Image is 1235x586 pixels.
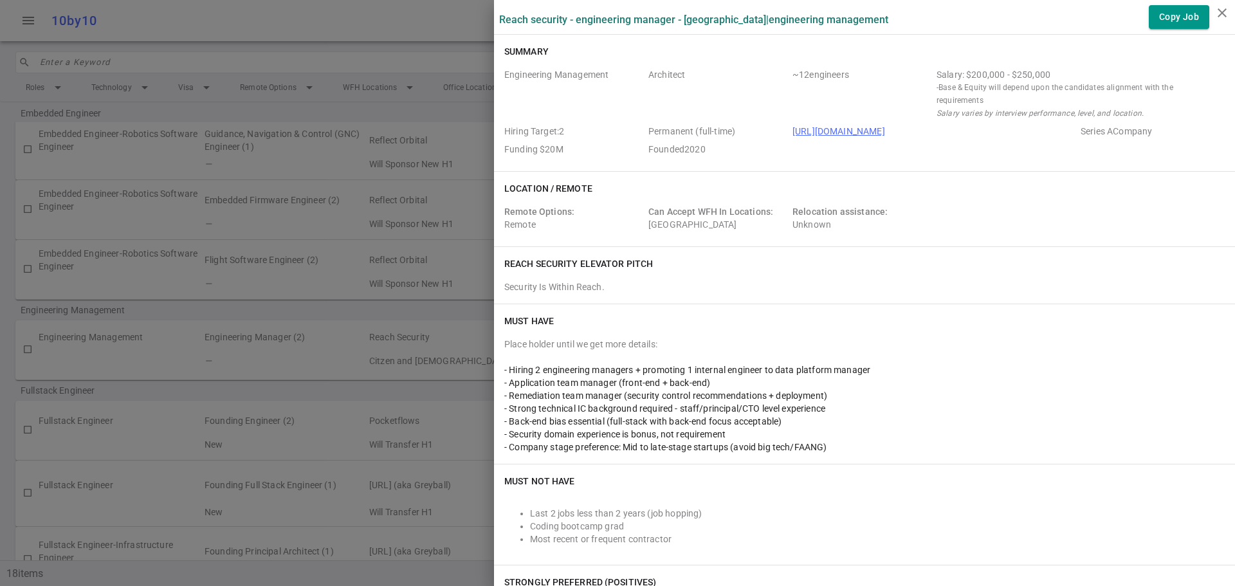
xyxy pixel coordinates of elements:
label: Reach Security - Engineering Manager - [GEOGRAPHIC_DATA] | Engineering Management [499,14,888,26]
i: Salary varies by interview performance, level, and location. [937,109,1144,118]
h6: Reach Security elevator pitch [504,257,653,270]
i: close [1214,5,1230,21]
h6: Must Have [504,315,554,327]
li: Coding bootcamp grad [530,520,1225,533]
small: - Base & Equity will depend upon the candidates alignment with the requirements [937,81,1220,107]
span: - Hiring 2 engineering managers + promoting 1 internal engineer to data platform manager [504,365,870,375]
span: - Application team manager (front-end + back-end) [504,378,710,388]
span: Hiring Target [504,125,643,138]
h6: Must NOT Have [504,475,574,488]
li: Last 2 jobs less than 2 years (job hopping) [530,507,1225,520]
div: Salary Range [937,68,1220,81]
span: - Company stage preference: Mid to late-stage startups (avoid big tech/FAANG) [504,442,827,452]
div: Unknown [792,205,931,231]
div: Security Is Within Reach. [504,280,1225,293]
span: Company URL [792,125,1075,138]
h6: Location / Remote [504,182,592,195]
span: Level [648,68,787,120]
span: - Strong technical IC background required - staff/principal/CTO level experience [504,403,825,414]
span: Employer Stage e.g. Series A [1081,125,1220,138]
span: Can Accept WFH In Locations: [648,206,773,217]
div: [GEOGRAPHIC_DATA] [648,205,787,231]
span: Employer Founding [504,143,643,156]
span: - Security domain experience is bonus, not requirement [504,429,726,439]
div: Place holder until we get more details: [504,338,1225,351]
span: Job Type [648,125,787,138]
span: Team Count [792,68,931,120]
span: Remote Options: [504,206,574,217]
li: Most recent or frequent contractor [530,533,1225,545]
span: Roles [504,68,643,120]
button: Copy Job [1149,5,1209,29]
h6: Summary [504,45,549,58]
a: [URL][DOMAIN_NAME] [792,126,885,136]
span: - Remediation team manager (security control recommendations + deployment) [504,390,827,401]
span: Employer Founded [648,143,787,156]
div: Remote [504,205,643,231]
span: - Back-end bias essential (full-stack with back-end focus acceptable) [504,416,782,426]
span: Relocation assistance: [792,206,888,217]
